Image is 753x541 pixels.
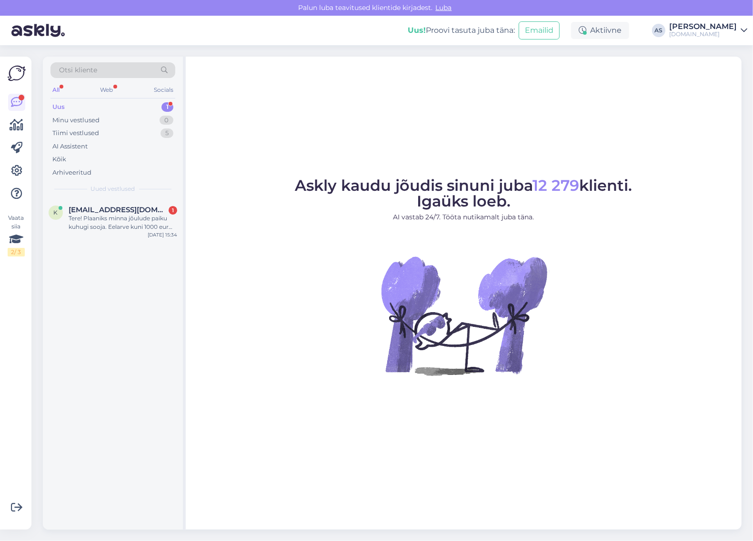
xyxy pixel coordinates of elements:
div: Tiimi vestlused [52,128,99,138]
div: Aktiivne [571,22,629,39]
div: AI Assistent [52,142,88,151]
span: Askly kaudu jõudis sinuni juba klienti. Igaüks loeb. [295,176,633,210]
span: 12 279 [533,176,580,195]
div: [DATE] 15:34 [148,231,177,238]
div: Web [99,84,115,96]
img: No Chat active [378,230,550,401]
div: Arhiveeritud [52,168,91,177]
div: 1 [161,102,173,112]
div: 0 [160,116,173,125]
b: Uus! [408,26,426,35]
div: [PERSON_NAME] [669,23,737,30]
div: Uus [52,102,65,112]
div: Socials [152,84,175,96]
span: Otsi kliente [59,65,97,75]
div: Minu vestlused [52,116,100,125]
div: 2 / 3 [8,248,25,256]
a: [PERSON_NAME][DOMAIN_NAME] [669,23,747,38]
button: Emailid [519,21,560,39]
span: kaido.kaljuste@gmail.com [69,206,168,214]
span: Uued vestlused [91,185,135,193]
div: All [50,84,61,96]
div: Vaata siia [8,214,25,256]
div: 5 [161,128,173,138]
div: [DOMAIN_NAME] [669,30,737,38]
div: Kõik [52,155,66,164]
div: Proovi tasuta juba täna: [408,25,515,36]
img: Askly Logo [8,64,26,82]
div: 1 [169,206,177,215]
div: Tere! Plaaniks minna jõulude paiku kuhugi sooja. Eelarve kuni 1000 eur per inimene. Kokku 2 inime... [69,214,177,231]
span: k [54,209,58,216]
span: Luba [433,3,455,12]
p: AI vastab 24/7. Tööta nutikamalt juba täna. [295,212,633,222]
div: AS [652,24,665,37]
